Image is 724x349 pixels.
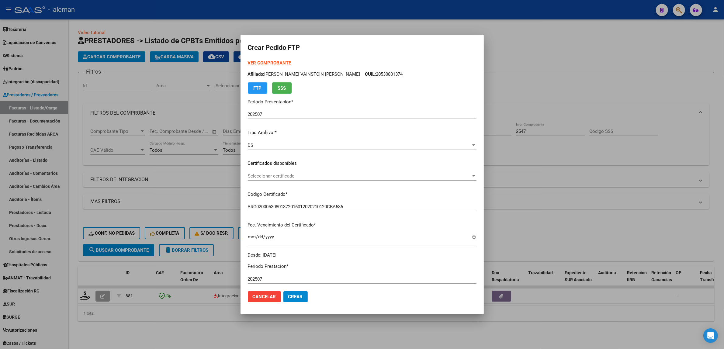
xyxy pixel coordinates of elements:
[248,191,476,198] p: Codigo Certificado
[703,328,718,343] div: Open Intercom Messenger
[288,294,303,299] span: Crear
[248,71,265,77] span: Afiliado:
[248,222,476,229] p: Fec. Vencimiento del Certificado
[248,42,476,54] h2: Crear Pedido FTP
[272,82,292,94] button: SSS
[278,85,286,91] span: SSS
[248,143,254,148] span: DS
[248,173,471,179] span: Seleccionar certificado
[248,98,476,105] p: Periodo Presentacion
[248,160,476,167] p: Certificados disponibles
[248,252,476,259] div: Desde: [DATE]
[248,129,476,136] p: Tipo Archivo *
[248,263,476,270] p: Periodo Prestacion
[248,71,476,78] p: [PERSON_NAME] VAINSTOIN [PERSON_NAME] 20530801374
[248,60,291,66] a: VER COMPROBANTE
[248,82,267,94] button: FTP
[248,291,281,302] button: Cancelar
[283,291,308,302] button: Crear
[365,71,376,77] span: CUIL:
[253,294,276,299] span: Cancelar
[253,85,262,91] span: FTP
